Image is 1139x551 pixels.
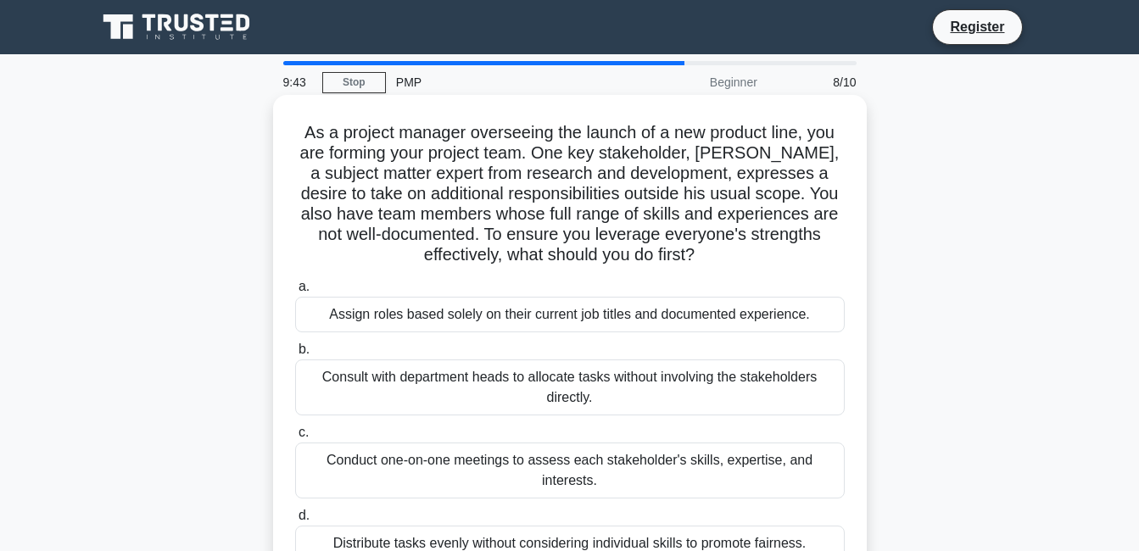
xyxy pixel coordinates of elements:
[940,16,1014,37] a: Register
[322,72,386,93] a: Stop
[295,442,845,498] div: Conduct one-on-one meetings to assess each stakeholder's skills, expertise, and interests.
[299,279,310,293] span: a.
[273,65,322,99] div: 9:43
[295,359,845,415] div: Consult with department heads to allocate tasks without involving the stakeholders directly.
[299,425,309,439] span: c.
[299,508,310,522] span: d.
[299,342,310,356] span: b.
[295,297,845,332] div: Assign roles based solely on their current job titles and documented experience.
[386,65,619,99] div: PMP
[619,65,768,99] div: Beginner
[768,65,867,99] div: 8/10
[293,122,846,266] h5: As a project manager overseeing the launch of a new product line, you are forming your project te...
